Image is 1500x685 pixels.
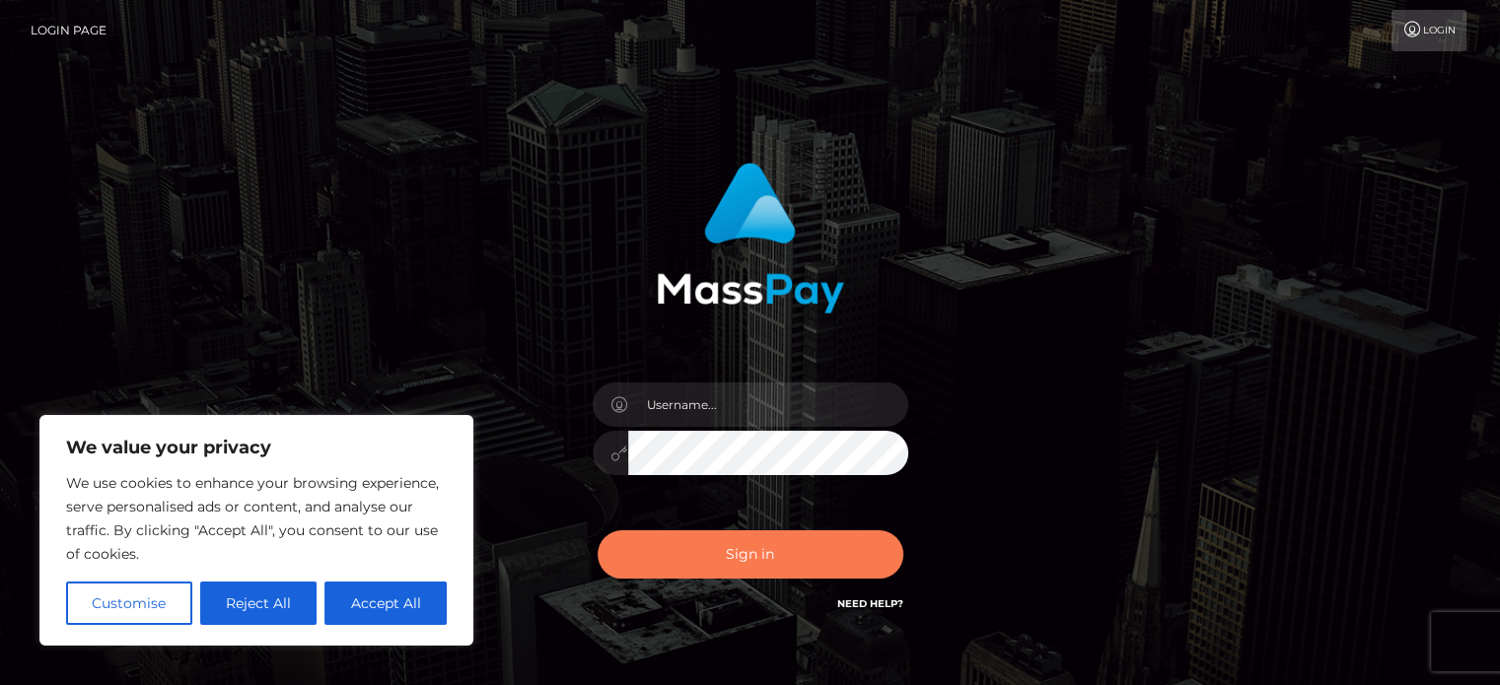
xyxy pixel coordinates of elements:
[31,10,107,51] a: Login Page
[66,582,192,625] button: Customise
[200,582,318,625] button: Reject All
[598,530,903,579] button: Sign in
[628,382,908,427] input: Username...
[39,415,473,646] div: We value your privacy
[66,471,447,566] p: We use cookies to enhance your browsing experience, serve personalised ads or content, and analys...
[657,163,844,313] img: MassPay Login
[1392,10,1466,51] a: Login
[837,597,903,610] a: Need Help?
[66,436,447,459] p: We value your privacy
[324,582,447,625] button: Accept All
